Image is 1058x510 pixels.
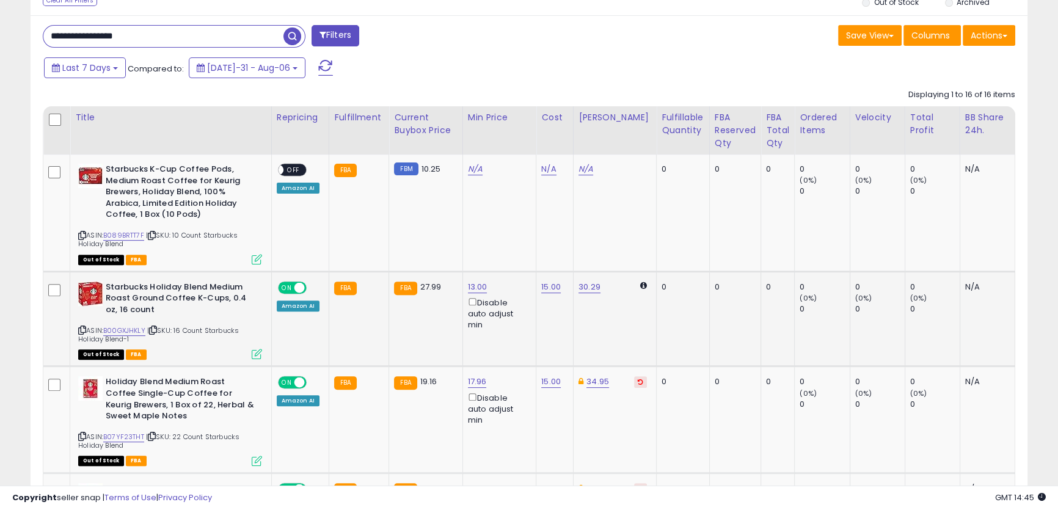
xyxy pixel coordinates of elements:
span: 2025-08-14 14:45 GMT [995,492,1046,503]
small: FBM [394,162,418,175]
div: 0 [800,164,849,175]
small: FBA [394,282,417,295]
div: 0 [910,304,960,315]
small: FBA [334,282,357,295]
div: 0 [910,376,960,387]
div: Amazon AI [277,395,319,406]
a: N/A [468,163,483,175]
span: All listings that are currently out of stock and unavailable for purchase on Amazon [78,255,124,265]
div: Min Price [468,111,531,124]
div: 0 [662,282,700,293]
div: [PERSON_NAME] [578,111,651,124]
div: 0 [715,164,751,175]
div: Disable auto adjust min [468,296,527,331]
div: Fulfillable Quantity [662,111,704,137]
b: Starbucks K-Cup Coffee Pods, Medium Roast Coffee for Keurig Brewers, Holiday Blend, 100% Arabica,... [106,164,254,224]
a: B089BRTT7F [103,230,144,241]
small: (0%) [855,388,872,398]
div: 0 [910,399,960,410]
a: N/A [541,163,556,175]
div: Cost [541,111,568,124]
div: Title [75,111,266,124]
span: | SKU: 10 Count Starbucks Holiday Blend [78,230,238,249]
span: OFF [304,282,324,293]
div: Disable auto adjust min [468,391,527,426]
div: N/A [965,376,1005,387]
span: 27.99 [420,281,442,293]
small: (0%) [910,175,927,185]
span: ON [279,282,294,293]
a: Terms of Use [104,492,156,503]
small: (0%) [800,293,817,303]
div: 0 [855,186,905,197]
div: N/A [965,282,1005,293]
small: (0%) [910,388,927,398]
span: | SKU: 16 Count Starbucks Holiday Blend-1 [78,326,239,344]
div: 0 [766,164,785,175]
div: 0 [800,186,849,197]
div: Amazon AI [277,301,319,311]
div: 0 [715,282,751,293]
div: Current Buybox Price [394,111,457,137]
span: Compared to: [128,63,184,75]
b: Starbucks Holiday Blend Medium Roast Ground Coffee K-Cups, 0.4 oz, 16 count [106,282,254,319]
div: ASIN: [78,282,262,359]
div: Displaying 1 to 16 of 16 items [908,89,1015,101]
a: N/A [578,163,593,175]
a: B00GXJHKLY [103,326,145,336]
small: FBA [334,164,357,177]
div: ASIN: [78,376,262,464]
button: Save View [838,25,902,46]
small: (0%) [800,388,817,398]
a: 13.00 [468,281,487,293]
div: Ordered Items [800,111,844,137]
small: (0%) [800,175,817,185]
a: B07YF23THT [103,432,144,442]
span: 19.16 [420,376,437,387]
a: 34.95 [586,376,609,388]
div: Total Profit [910,111,955,137]
span: [DATE]-31 - Aug-06 [207,62,290,74]
span: ON [279,377,294,388]
div: 0 [855,399,905,410]
span: All listings that are currently out of stock and unavailable for purchase on Amazon [78,456,124,466]
div: BB Share 24h. [965,111,1010,137]
div: Fulfillment [334,111,384,124]
button: Last 7 Days [44,57,126,78]
span: FBA [126,255,147,265]
div: 0 [910,164,960,175]
button: Columns [903,25,961,46]
div: Velocity [855,111,900,124]
div: 0 [855,376,905,387]
a: 30.29 [578,281,600,293]
div: FBA Reserved Qty [715,111,756,150]
div: 0 [855,304,905,315]
div: FBA Total Qty [766,111,789,150]
a: 15.00 [541,376,561,388]
img: 51jUAGgjIYL._SL40_.jpg [78,164,103,188]
div: 0 [715,376,751,387]
small: FBA [394,376,417,390]
span: FBA [126,349,147,360]
span: Last 7 Days [62,62,111,74]
button: Actions [963,25,1015,46]
span: OFF [283,165,303,175]
div: 0 [800,282,849,293]
button: [DATE]-31 - Aug-06 [189,57,305,78]
a: Privacy Policy [158,492,212,503]
span: 10.25 [421,163,441,175]
div: ASIN: [78,164,262,263]
small: (0%) [855,293,872,303]
a: 17.96 [468,376,487,388]
div: 0 [910,282,960,293]
small: (0%) [910,293,927,303]
span: FBA [126,456,147,466]
button: Filters [312,25,359,46]
img: 61xJ7w0cLbL._SL40_.jpg [78,282,103,306]
span: All listings that are currently out of stock and unavailable for purchase on Amazon [78,349,124,360]
span: | SKU: 22 Count Starbucks Holiday Blend [78,432,239,450]
div: 0 [855,282,905,293]
div: Repricing [277,111,324,124]
span: OFF [304,377,324,388]
div: N/A [965,164,1005,175]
